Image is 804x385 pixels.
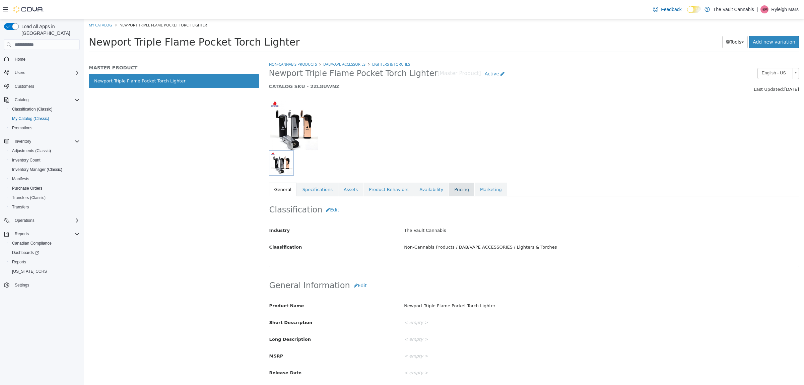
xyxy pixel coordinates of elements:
button: Catalog [1,95,82,105]
button: Operations [1,216,82,225]
span: Customers [12,82,80,90]
small: [Master Product] [354,52,397,57]
a: English - US [674,49,715,60]
a: Promotions [9,124,35,132]
button: Inventory [12,137,34,145]
span: Dashboards [12,250,39,255]
span: Newport Triple Flame Pocket Torch Lighter [5,17,216,29]
span: Release Date [186,351,218,356]
a: Availability [330,164,365,178]
span: Manifests [9,175,80,183]
span: Washington CCRS [9,267,80,275]
div: Ryleigh Mars [760,5,768,13]
h5: MASTER PRODUCT [5,46,175,52]
span: Newport Triple Flame Pocket Torch Lighter [36,3,123,8]
span: Short Description [186,301,229,306]
span: Catalog [15,97,28,103]
span: Adjustments (Classic) [12,148,51,153]
div: The Vault Cannabis [315,206,720,217]
button: Promotions [7,123,82,133]
span: Transfers [12,204,29,210]
span: Purchase Orders [9,184,80,192]
span: My Catalog (Classic) [12,116,49,121]
div: < empty > [315,348,720,360]
h2: Classification [186,185,715,197]
span: Operations [15,218,35,223]
a: Specifications [213,164,254,178]
span: [DATE] [700,68,715,73]
a: Purchase Orders [9,184,45,192]
button: Inventory Manager (Classic) [7,165,82,174]
a: General [185,164,213,178]
button: Home [1,54,82,64]
span: Industry [186,209,206,214]
a: DAB/VAPE ACCESSORIES [240,43,282,48]
div: < empty > [315,315,720,326]
nav: Complex example [4,51,80,307]
button: Classification (Classic) [7,105,82,114]
div: Newport Triple Flame Pocket Torch Lighter [315,281,720,293]
button: Transfers (Classic) [7,193,82,202]
a: Newport Triple Flame Pocket Torch Lighter [5,55,175,69]
span: My Catalog (Classic) [9,115,80,123]
span: Adjustments (Classic) [9,147,80,155]
span: Reports [15,231,29,237]
span: Reports [12,259,26,265]
span: Feedback [661,6,681,13]
input: Dark Mode [687,6,701,13]
span: Users [15,70,25,75]
span: Users [12,69,80,77]
span: Product Name [186,284,220,289]
span: Settings [12,281,80,289]
a: Inventory Manager (Classic) [9,166,65,174]
span: Home [12,55,80,63]
button: Reports [12,230,31,238]
button: Users [12,69,28,77]
button: Inventory Count [7,155,82,165]
button: [US_STATE] CCRS [7,267,82,276]
p: | [757,5,758,13]
button: Users [1,68,82,77]
a: Dashboards [9,249,42,257]
span: Home [15,57,25,62]
span: Promotions [12,125,32,131]
a: Adjustments (Classic) [9,147,54,155]
a: My Catalog [5,3,28,8]
span: Classification (Classic) [12,107,53,112]
a: Dashboards [7,248,82,257]
span: Customers [15,84,34,89]
img: 150 [185,81,234,131]
button: Edit [266,260,287,273]
button: Adjustments (Classic) [7,146,82,155]
button: Settings [1,280,82,290]
span: Purchase Orders [12,186,43,191]
span: Newport Triple Flame Pocket Torch Lighter [185,49,354,60]
a: Canadian Compliance [9,239,54,247]
button: Operations [12,216,37,224]
a: Assets [255,164,279,178]
a: Transfers (Classic) [9,194,48,202]
span: Long Description [186,318,227,323]
a: Marketing [391,164,423,178]
span: English - US [674,49,706,59]
button: Catalog [12,96,31,104]
span: Inventory Count [9,156,80,164]
span: Reports [9,258,80,266]
h2: General Information [186,260,715,273]
span: Classification [186,226,218,231]
a: Settings [12,281,32,289]
a: Feedback [650,3,684,16]
span: Transfers (Classic) [9,194,80,202]
div: Non-Cannabis Products / DAB/VAPE ACCESSORIES / Lighters & Torches [315,222,720,234]
button: Reports [7,257,82,267]
a: Product Behaviors [280,164,330,178]
a: Add new variation [665,17,715,29]
span: Promotions [9,124,80,132]
button: Customers [1,81,82,91]
a: Transfers [9,203,31,211]
div: < empty > [315,298,720,310]
button: Reports [1,229,82,239]
span: Canadian Compliance [12,241,52,246]
span: Manifests [12,176,29,182]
